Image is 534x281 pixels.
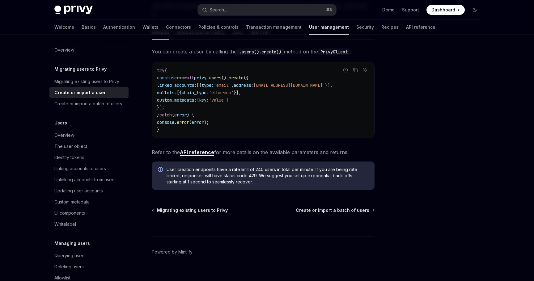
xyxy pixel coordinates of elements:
[49,141,129,152] a: The user object
[54,143,87,150] div: The user object
[103,20,135,35] a: Authentication
[49,261,129,272] a: Deleting users
[167,166,368,185] span: User creation endpoints have a rate limit of 240 users in total per minute. If you are being rate...
[152,249,193,255] a: Powered by Mintlify
[326,7,333,12] span: ⌘ K
[166,20,191,35] a: Connectors
[253,82,325,88] span: [EMAIL_ADDRESS][DOMAIN_NAME]'
[180,149,214,156] a: API reference
[49,250,129,261] a: Querying users
[152,148,375,157] span: Refer to the for more details on the available parameters and returns.
[325,82,333,88] span: }],
[54,20,74,35] a: Welcome
[49,87,129,98] a: Create or import a user
[54,198,90,206] div: Custom metadata
[54,176,116,183] div: Unlinking accounts from users
[201,82,214,88] span: type:
[179,75,182,81] span: =
[296,207,374,213] a: Create or import a batch of users
[172,112,174,118] span: (
[246,20,302,35] a: Transaction management
[157,207,228,213] span: Migrating existing users to Privy
[49,98,129,109] a: Create or import a batch of users
[194,75,206,81] span: privy
[82,20,96,35] a: Basics
[231,82,234,88] span: ,
[182,90,209,95] span: chain_type:
[209,75,221,81] span: users
[209,97,226,103] span: 'value'
[177,90,182,95] span: [{
[164,68,167,73] span: {
[49,44,129,56] a: Overview
[152,47,375,56] span: You can create a user by calling the method on the .
[49,163,129,174] a: Linking accounts to users
[234,82,253,88] span: address:
[318,48,350,55] code: PrivyClient
[197,97,199,103] span: {
[210,6,227,14] div: Search...
[157,120,174,125] span: console
[169,75,179,81] span: user
[221,75,229,81] span: ().
[54,252,86,259] div: Querying users
[351,66,359,74] button: Copy the contents from the code block
[54,6,93,14] img: dark logo
[406,20,435,35] a: API reference
[157,90,177,95] span: wallets:
[426,5,465,15] a: Dashboard
[54,187,103,195] div: Updating user accounts
[49,185,129,196] a: Updating user accounts
[309,20,349,35] a: User management
[382,7,395,13] a: Demo
[198,4,336,15] button: Open search
[204,120,209,125] span: );
[229,75,244,81] span: create
[187,112,194,118] span: ) {
[54,154,84,161] div: Identity tokens
[296,207,369,213] span: Create or import a batch of users
[54,132,74,139] div: Overview
[54,89,106,96] div: Create or import a user
[470,5,480,15] button: Toggle dark mode
[402,7,419,13] a: Support
[244,75,248,81] span: ({
[54,46,74,54] div: Overview
[356,20,374,35] a: Security
[49,219,129,230] a: Whitelabel
[157,97,197,103] span: custom_metadata:
[341,66,350,74] button: Report incorrect code
[158,167,164,173] svg: Info
[381,20,399,35] a: Recipes
[431,7,455,13] span: Dashboard
[214,82,231,88] span: 'email'
[54,65,107,73] h5: Migrating users to Privy
[199,97,209,103] span: key:
[174,120,177,125] span: .
[54,119,67,127] h5: Users
[157,105,164,110] span: });
[226,97,229,103] span: }
[157,127,159,132] span: }
[361,66,369,74] button: Ask AI
[49,130,129,141] a: Overview
[49,174,129,185] a: Unlinking accounts from users
[54,263,84,271] div: Deleting users
[54,240,90,247] h5: Managing users
[142,20,159,35] a: Wallets
[189,120,192,125] span: (
[54,78,119,85] div: Migrating existing users to Privy
[49,152,129,163] a: Identity tokens
[157,68,164,73] span: try
[152,207,228,213] a: Migrating existing users to Privy
[157,112,159,118] span: }
[209,90,234,95] span: 'ethereum'
[157,75,169,81] span: const
[159,112,172,118] span: catch
[174,112,187,118] span: error
[54,165,106,172] div: Linking accounts to users
[54,100,122,107] div: Create or import a batch of users
[197,82,201,88] span: [{
[54,220,76,228] div: Whitelabel
[192,120,204,125] span: error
